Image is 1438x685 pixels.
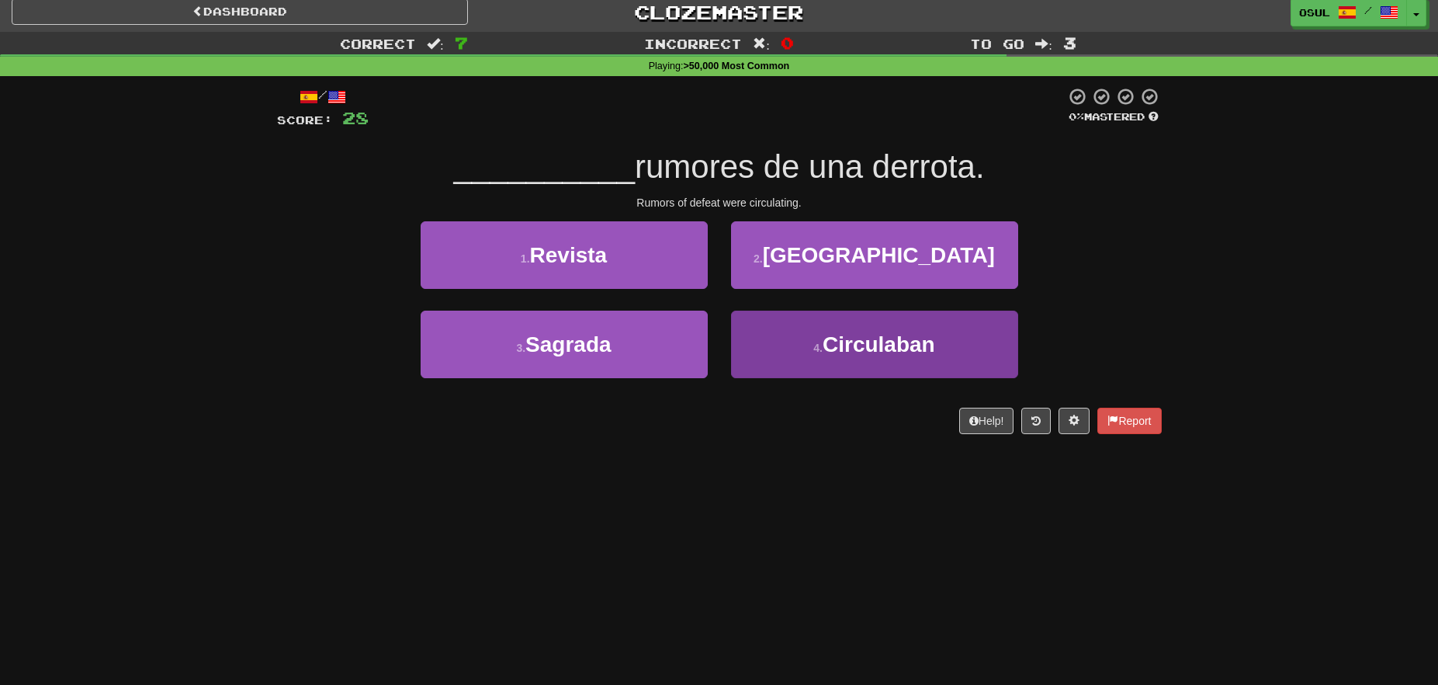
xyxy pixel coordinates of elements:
[421,311,708,378] button: 3.Sagrada
[1299,5,1330,19] span: OSUL
[813,342,823,354] small: 4 .
[530,243,608,267] span: Revista
[455,33,468,52] span: 7
[277,195,1162,210] div: Rumors of defeat were circulating.
[421,221,708,289] button: 1.Revista
[683,61,789,71] strong: >50,000 Most Common
[970,36,1024,51] span: To go
[277,87,369,106] div: /
[781,33,794,52] span: 0
[1063,33,1076,52] span: 3
[635,148,985,185] span: rumores de una derrota.
[521,252,530,265] small: 1 .
[1097,408,1161,434] button: Report
[1364,5,1372,16] span: /
[753,37,770,50] span: :
[959,408,1014,434] button: Help!
[1069,110,1084,123] span: 0 %
[1066,110,1162,124] div: Mastered
[525,332,612,356] span: Sagrada
[754,252,763,265] small: 2 .
[453,148,635,185] span: __________
[731,221,1018,289] button: 2.[GEOGRAPHIC_DATA]
[516,342,525,354] small: 3 .
[1035,37,1052,50] span: :
[342,108,369,127] span: 28
[731,311,1018,378] button: 4.Circulaban
[427,37,444,50] span: :
[277,113,333,127] span: Score:
[340,36,416,51] span: Correct
[1021,408,1051,434] button: Round history (alt+y)
[763,243,995,267] span: [GEOGRAPHIC_DATA]
[644,36,742,51] span: Incorrect
[823,332,935,356] span: Circulaban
